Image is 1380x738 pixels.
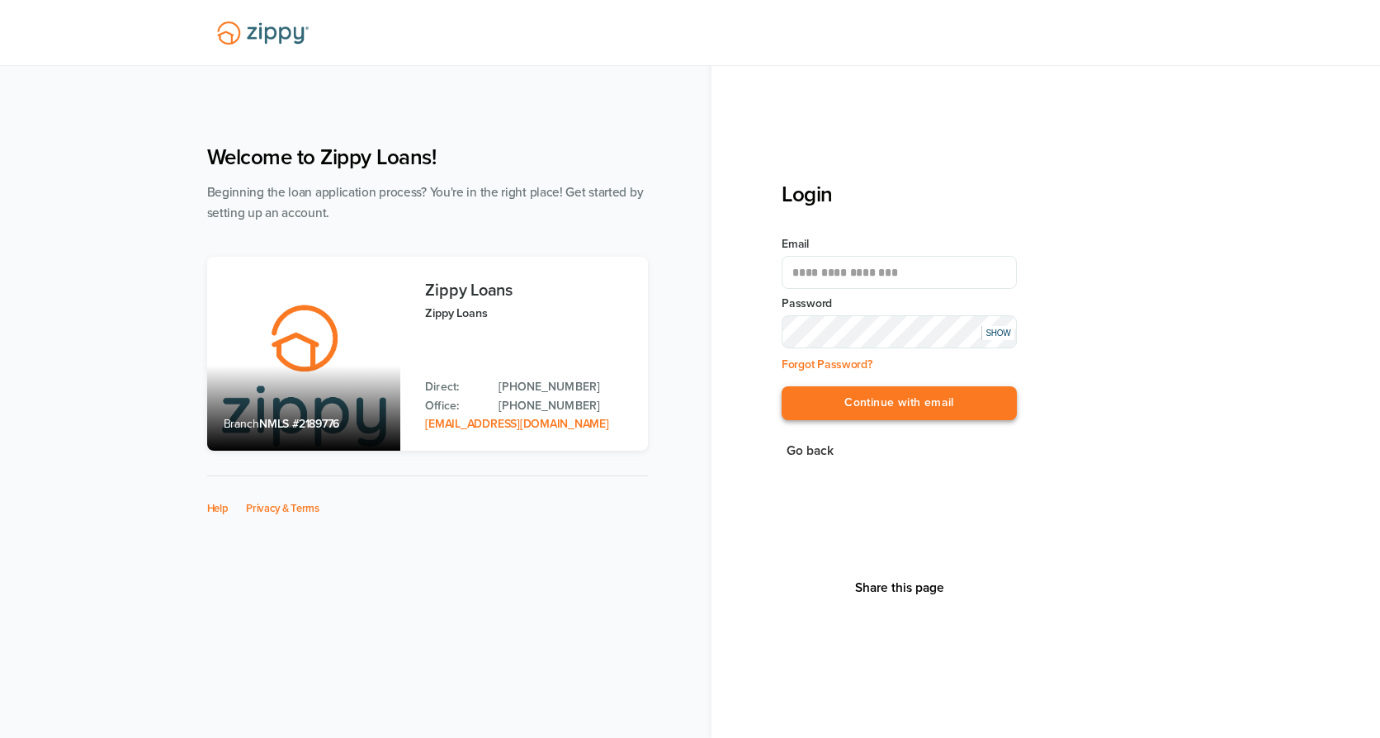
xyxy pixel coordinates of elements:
span: Branch [224,417,260,431]
h3: Login [782,182,1017,207]
input: Email Address [782,256,1017,289]
h3: Zippy Loans [425,281,631,300]
span: NMLS #2189776 [259,417,339,431]
h1: Welcome to Zippy Loans! [207,144,648,170]
img: Lender Logo [207,14,319,52]
button: Go back [782,440,839,462]
a: Help [207,502,229,515]
button: Continue with email [782,386,1017,420]
a: Privacy & Terms [246,502,319,515]
label: Email [782,236,1017,253]
a: Email Address: zippyguide@zippymh.com [425,417,608,431]
p: Zippy Loans [425,304,631,323]
p: Office: [425,397,482,415]
label: Password [782,296,1017,312]
span: Beginning the loan application process? You're in the right place! Get started by setting up an a... [207,185,644,220]
a: Direct Phone: 512-975-2947 [499,378,631,396]
div: SHOW [981,326,1014,340]
input: Input Password [782,315,1017,348]
p: Direct: [425,378,482,396]
a: Office Phone: 512-975-2947 [499,397,631,415]
a: Forgot Password? [782,357,872,371]
button: Share This Page [850,580,949,596]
